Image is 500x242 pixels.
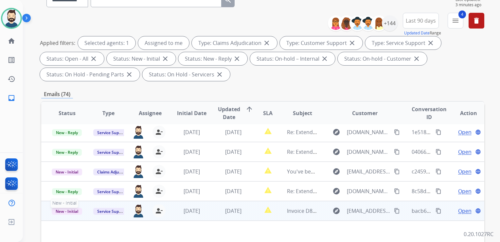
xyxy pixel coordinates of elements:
img: agent-avatar [132,204,145,217]
img: agent-avatar [132,165,145,178]
span: Assignee [139,109,162,117]
span: New - Initial [52,208,82,215]
span: Conversation ID [412,105,447,121]
span: New - Reply [52,129,82,136]
span: SLA [263,109,273,117]
mat-icon: close [321,55,329,63]
span: Service Support [93,149,131,156]
span: Subject [293,109,312,117]
span: 4 [458,10,466,18]
mat-icon: explore [332,207,340,215]
mat-icon: report_problem [264,127,272,135]
span: Re: Extend Claim - [PERSON_NAME] - Claim ID: 89643cc5-b942-4fed-b001-a5f72d29193d [287,148,499,155]
mat-icon: close [90,55,98,63]
span: [DATE] [184,207,200,214]
mat-icon: close [216,71,223,78]
span: New - Reply [52,188,82,195]
div: Type: Customer Support [280,36,363,50]
p: Applied filters: [40,39,75,47]
span: New - Reply [52,149,82,156]
mat-icon: person_remove [155,168,163,175]
span: [DATE] [184,168,200,175]
mat-icon: person_remove [155,148,163,156]
div: Status: On-hold - Customer [338,52,427,65]
span: [DATE] [225,129,241,136]
mat-icon: content_copy [436,169,441,174]
span: [DATE] [184,129,200,136]
span: Open [458,148,472,156]
span: [DATE] [225,188,241,195]
span: [DATE] [225,168,241,175]
span: Open [458,187,472,195]
span: Open [458,168,472,175]
mat-icon: menu [452,17,459,25]
div: Assigned to me [138,36,189,50]
div: Type: Claims Adjudication [192,36,277,50]
span: [EMAIL_ADDRESS][DOMAIN_NAME] [347,207,390,215]
span: Updated Date [218,105,240,121]
span: Open [458,207,472,215]
mat-icon: close [125,71,133,78]
span: Initial Date [177,109,206,117]
mat-icon: content_copy [394,129,400,135]
div: Type: Service Support [365,36,441,50]
mat-icon: history [8,75,15,83]
th: Action [443,102,484,125]
span: Customer [352,109,378,117]
img: agent-avatar [132,145,145,158]
button: Updated Date [404,30,430,36]
div: Status: New - Reply [178,52,247,65]
span: [DOMAIN_NAME][EMAIL_ADDRESS][DOMAIN_NAME] [347,128,390,136]
img: agent-avatar [132,185,145,198]
mat-icon: report_problem [264,167,272,174]
mat-icon: language [475,149,481,155]
mat-icon: content_copy [394,169,400,174]
span: Type [102,109,115,117]
mat-icon: report_problem [264,206,272,214]
mat-icon: close [161,55,169,63]
button: 4 [448,13,463,29]
span: Last 90 days [406,19,436,22]
div: Selected agents: 1 [78,36,135,50]
mat-icon: content_copy [394,188,400,194]
span: [DOMAIN_NAME][EMAIL_ADDRESS][DOMAIN_NAME] [347,148,390,156]
mat-icon: close [427,39,435,47]
mat-icon: close [348,39,356,47]
div: Status: Open - All [40,52,104,65]
img: avatar [2,9,21,28]
mat-icon: list_alt [8,56,15,64]
span: Range [404,30,441,36]
button: Last 90 days [403,13,439,29]
mat-icon: person_remove [155,128,163,136]
mat-icon: explore [332,148,340,156]
mat-icon: report_problem [264,147,272,155]
mat-icon: close [233,55,241,63]
mat-icon: home [8,37,15,45]
mat-icon: delete [473,17,480,25]
span: Service Support [93,188,131,195]
mat-icon: close [413,55,420,63]
span: [DATE] [225,207,241,214]
mat-icon: explore [332,128,340,136]
span: Status [59,109,76,117]
mat-icon: content_copy [436,129,441,135]
mat-icon: language [475,208,481,214]
mat-icon: explore [332,187,340,195]
span: [DOMAIN_NAME][EMAIL_ADDRESS][DOMAIN_NAME] [347,187,390,195]
div: +144 [382,15,398,31]
mat-icon: content_copy [436,188,441,194]
mat-icon: person_remove [155,207,163,215]
span: [DATE] [225,148,241,155]
span: 3 minutes ago [455,2,484,8]
div: Status: On-hold – Internal [250,52,335,65]
span: Invoice D86858 Super73 [287,207,346,214]
mat-icon: close [263,39,271,47]
div: Status: On Hold - Servicers [142,68,230,81]
span: Re: Extend Claim - [PERSON_NAME] - Claim ID: 3cf6bd79-1b0e-4cae-88e0-325b860decfc [287,129,498,136]
mat-icon: content_copy [394,149,400,155]
mat-icon: content_copy [394,208,400,214]
span: Service Support [93,129,131,136]
span: Service Support [93,208,131,215]
p: Emails (74) [41,90,73,98]
div: Status: New - Initial [107,52,176,65]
